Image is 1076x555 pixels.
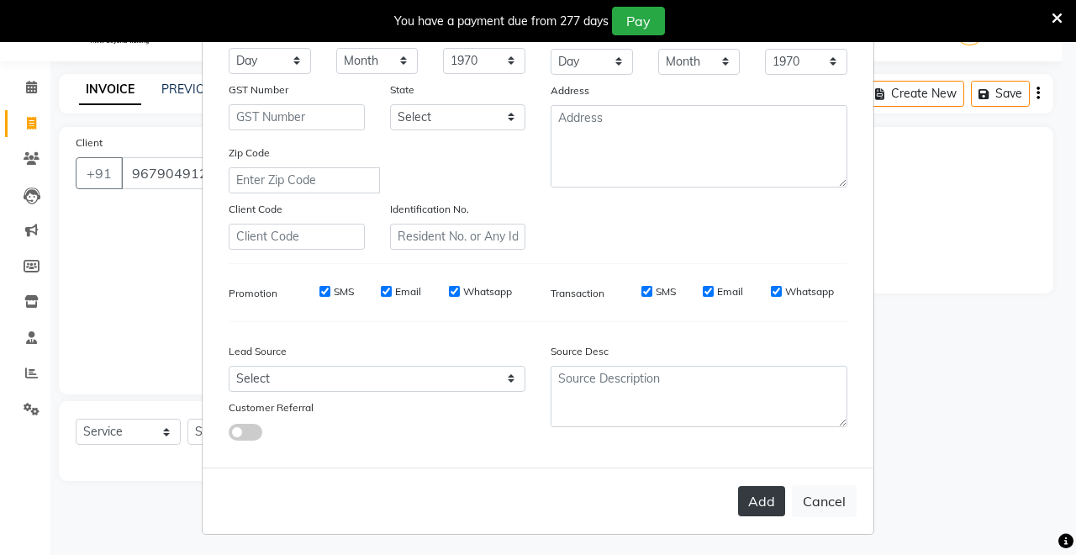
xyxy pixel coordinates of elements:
label: GST Number [229,82,288,98]
label: Client Code [229,202,282,217]
label: Whatsapp [463,284,512,299]
div: You have a payment due from 277 days [394,13,609,30]
label: Identification No. [390,202,469,217]
label: Lead Source [229,344,287,359]
label: Source Desc [551,344,609,359]
input: Client Code [229,224,365,250]
label: Promotion [229,286,277,301]
label: Whatsapp [785,284,834,299]
label: Email [395,284,421,299]
label: SMS [656,284,676,299]
label: Transaction [551,286,604,301]
label: Customer Referral [229,400,314,415]
input: Resident No. or Any Id [390,224,526,250]
button: Cancel [792,485,857,517]
button: Pay [612,7,665,35]
label: State [390,82,414,98]
input: GST Number [229,104,365,130]
button: Add [738,486,785,516]
label: Address [551,83,589,98]
label: Zip Code [229,145,270,161]
input: Enter Zip Code [229,167,380,193]
label: Email [717,284,743,299]
label: SMS [334,284,354,299]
